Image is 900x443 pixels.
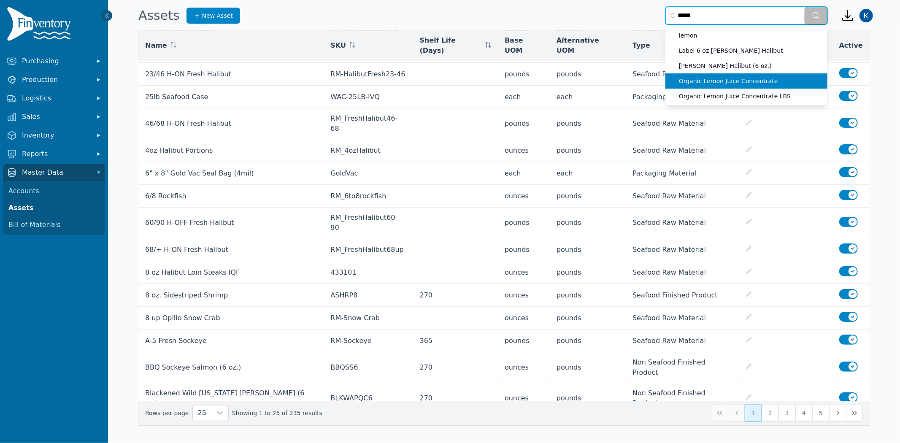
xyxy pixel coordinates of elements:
[550,63,626,86] td: pounds
[3,71,105,88] button: Production
[3,90,105,107] button: Logistics
[193,405,211,421] span: Rows per page
[550,284,626,307] td: pounds
[550,162,626,185] td: each
[5,216,103,233] a: Bill of Materials
[498,86,550,108] td: each
[626,307,739,330] td: Seafood Raw Material
[557,35,619,56] span: Alternative UOM
[138,86,324,108] td: 25lb Seafood Case
[413,284,498,307] td: 270
[859,9,873,22] img: Kathleen Gray
[22,93,89,103] span: Logistics
[22,56,89,66] span: Purchasing
[626,162,739,185] td: Packaging Material
[324,86,413,108] td: WAC-25LB-IVQ
[324,330,413,352] td: RM-Sockeye
[626,284,739,307] td: Seafood Finished Product
[550,185,626,208] td: pounds
[138,208,324,238] td: 60/90 H-OFF Fresh Halibut
[138,261,324,284] td: 8 oz Halibut Loin Steaks IQF
[839,41,863,51] span: Active
[3,53,105,70] button: Purchasing
[3,108,105,125] button: Sales
[498,185,550,208] td: ounces
[324,261,413,284] td: 433101
[626,383,739,414] td: Non Seafood Finished Product
[22,149,89,159] span: Reports
[679,92,821,100] span: Organic Lemon Juice Concentrate LBS
[679,62,821,70] span: [PERSON_NAME] Halibut (6 oz.)
[22,167,89,178] span: Master Data
[138,8,180,23] h1: Assets
[138,108,324,139] td: 46/68 H-ON Fresh Halibut
[330,41,346,51] span: SKU
[498,330,550,352] td: pounds
[186,8,240,24] a: New Asset
[22,112,89,122] span: Sales
[138,307,324,330] td: 8 up Opilio Snow Crab
[795,405,812,421] button: Page 4
[498,352,550,383] td: ounces
[7,7,74,44] img: Finventory
[498,261,550,284] td: ounces
[498,208,550,238] td: pounds
[632,41,650,51] span: Type
[550,238,626,261] td: pounds
[138,383,324,414] td: Blackened Wild [US_STATE] [PERSON_NAME] (6 oz.)
[498,383,550,414] td: ounces
[550,208,626,238] td: pounds
[498,238,550,261] td: pounds
[505,35,543,56] span: Base UOM
[498,108,550,139] td: pounds
[626,86,739,108] td: Packaging Material
[324,208,413,238] td: RM_FreshHalibut60-90
[5,183,103,200] a: Accounts
[3,127,105,144] button: Inventory
[762,405,778,421] button: Page 2
[550,86,626,108] td: each
[324,162,413,185] td: GoldVac
[138,162,324,185] td: 6" x 8" Gold Vac Seal Bag (4mil)
[626,63,739,86] td: Seafood Raw Material
[679,31,812,40] span: lemon
[138,284,324,307] td: 8 oz. Sidestriped Shrimp
[550,261,626,284] td: pounds
[679,77,821,85] span: Organic Lemon Juice Concentrate
[202,11,233,20] span: New Asset
[324,139,413,162] td: RM_4ozHalibut
[626,352,739,383] td: Non Seafood Finished Product
[138,352,324,383] td: BBQ Sockeye Salmon (6 oz.)
[679,46,821,55] span: Label 6 oz [PERSON_NAME] Halibut
[413,352,498,383] td: 270
[498,162,550,185] td: each
[550,352,626,383] td: pounds
[550,330,626,352] td: pounds
[324,284,413,307] td: ASHRP8
[3,146,105,162] button: Reports
[138,63,324,86] td: 23/46 H-ON Fresh Halibut
[5,200,103,216] a: Assets
[550,139,626,162] td: pounds
[778,405,795,421] button: Page 3
[138,185,324,208] td: 6/8 Rockfish
[138,238,324,261] td: 68/+ H-ON Fresh Halibut
[3,164,105,181] button: Master Data
[626,238,739,261] td: Seafood Raw Material
[498,307,550,330] td: ounces
[498,284,550,307] td: ounces
[550,108,626,139] td: pounds
[626,330,739,352] td: Seafood Raw Material
[829,405,846,421] button: Next Page
[626,185,739,208] td: Seafood Raw Material
[324,383,413,414] td: BLKWAPQC6
[498,63,550,86] td: pounds
[812,405,829,421] button: Page 5
[324,307,413,330] td: RM-Snow Crab
[22,75,89,85] span: Production
[550,383,626,414] td: pounds
[324,185,413,208] td: RM_6to8rockfish
[413,383,498,414] td: 270
[745,405,762,421] button: Page 1
[626,208,739,238] td: Seafood Raw Material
